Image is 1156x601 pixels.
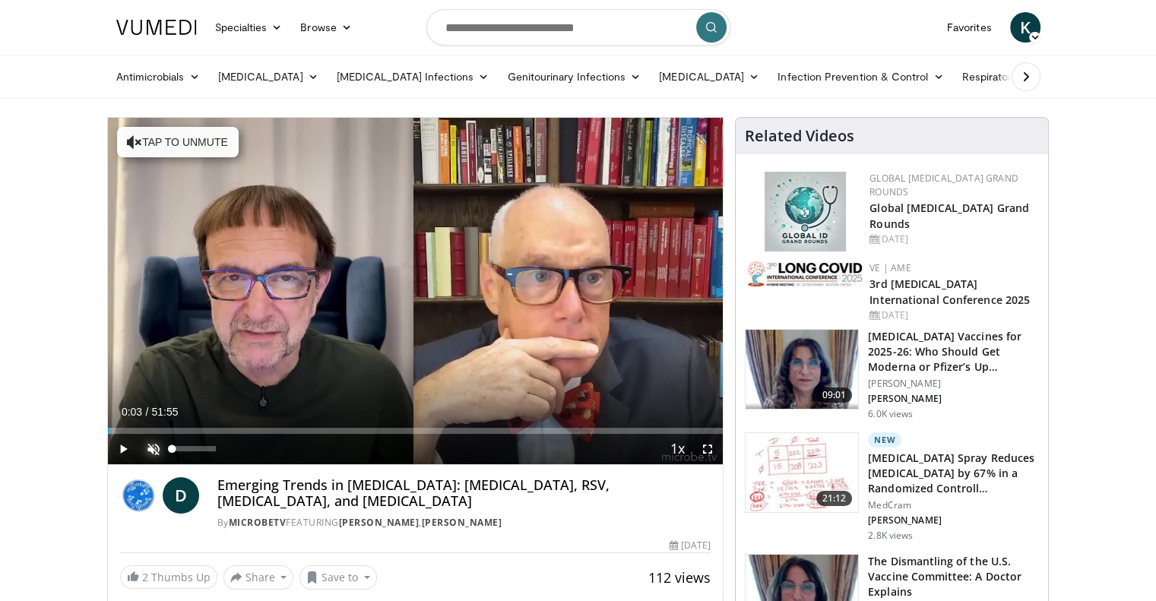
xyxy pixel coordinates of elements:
a: MicrobeTV [229,516,287,529]
a: 21:12 New [MEDICAL_DATA] Spray Reduces [MEDICAL_DATA] by 67% in a Randomized Controll… MedCram [P... [745,432,1039,542]
a: Infection Prevention & Control [768,62,952,92]
a: Favorites [938,12,1001,43]
a: Specialties [206,12,292,43]
a: K [1010,12,1040,43]
a: [MEDICAL_DATA] Infections [328,62,499,92]
h4: Related Videos [745,127,854,145]
button: Save to [299,565,377,590]
a: Respiratory Infections [952,62,1094,92]
h3: [MEDICAL_DATA] Vaccines for 2025-26: Who Should Get Moderna or Pfizer’s Up… [868,329,1039,375]
div: Volume Level [173,446,216,451]
p: 6.0K views [868,408,913,420]
img: 4e370bb1-17f0-4657-a42f-9b995da70d2f.png.150x105_q85_crop-smart_upscale.png [746,330,858,409]
span: 0:03 [122,406,142,418]
p: MedCram [868,499,1039,511]
span: 2 [142,570,148,584]
button: Unmute [138,434,169,464]
div: By FEATURING , [217,516,711,530]
div: [DATE] [869,232,1036,246]
a: VE | AME [869,261,911,274]
a: [MEDICAL_DATA] [209,62,328,92]
span: / [146,406,149,418]
span: 21:12 [816,491,853,506]
span: 112 views [648,568,711,587]
a: Global [MEDICAL_DATA] Grand Rounds [869,201,1029,231]
h3: The Dismantling of the U.S. Vaccine Committee: A Doctor Explains [868,554,1039,599]
img: a2792a71-925c-4fc2-b8ef-8d1b21aec2f7.png.150x105_q85_autocrop_double_scale_upscale_version-0.2.jpg [748,261,862,286]
a: [PERSON_NAME] [339,516,420,529]
a: Global [MEDICAL_DATA] Grand Rounds [869,172,1018,198]
a: Browse [291,12,361,43]
a: Genitourinary Infections [498,62,650,92]
p: [PERSON_NAME] [868,378,1039,390]
a: [MEDICAL_DATA] [650,62,768,92]
p: 2.8K views [868,530,913,542]
a: Antimicrobials [107,62,209,92]
a: 3rd [MEDICAL_DATA] International Conference 2025 [869,277,1030,307]
button: Fullscreen [692,434,723,464]
video-js: Video Player [108,118,724,465]
a: D [163,477,199,514]
div: [DATE] [869,308,1036,322]
a: 09:01 [MEDICAL_DATA] Vaccines for 2025-26: Who Should Get Moderna or Pfizer’s Up… [PERSON_NAME] [... [745,329,1039,420]
div: [DATE] [670,539,711,552]
h3: [MEDICAL_DATA] Spray Reduces [MEDICAL_DATA] by 67% in a Randomized Controll… [868,451,1039,496]
p: [PERSON_NAME] [868,393,1039,405]
p: [PERSON_NAME] [868,514,1039,527]
button: Tap to unmute [117,127,239,157]
img: 500bc2c6-15b5-4613-8fa2-08603c32877b.150x105_q85_crop-smart_upscale.jpg [746,433,858,512]
button: Play [108,434,138,464]
a: [PERSON_NAME] [422,516,502,529]
span: 51:55 [151,406,178,418]
h4: Emerging Trends in [MEDICAL_DATA]: [MEDICAL_DATA], RSV, [MEDICAL_DATA], and [MEDICAL_DATA] [217,477,711,510]
button: Share [223,565,294,590]
button: Playback Rate [662,434,692,464]
span: 09:01 [816,387,853,403]
img: e456a1d5-25c5-46f9-913a-7a343587d2a7.png.150x105_q85_autocrop_double_scale_upscale_version-0.2.png [765,172,846,251]
a: 2 Thumbs Up [120,565,217,589]
div: Progress Bar [108,428,724,434]
img: MicrobeTV [120,477,157,514]
img: VuMedi Logo [116,20,197,35]
input: Search topics, interventions [426,9,730,46]
p: New [868,432,901,448]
